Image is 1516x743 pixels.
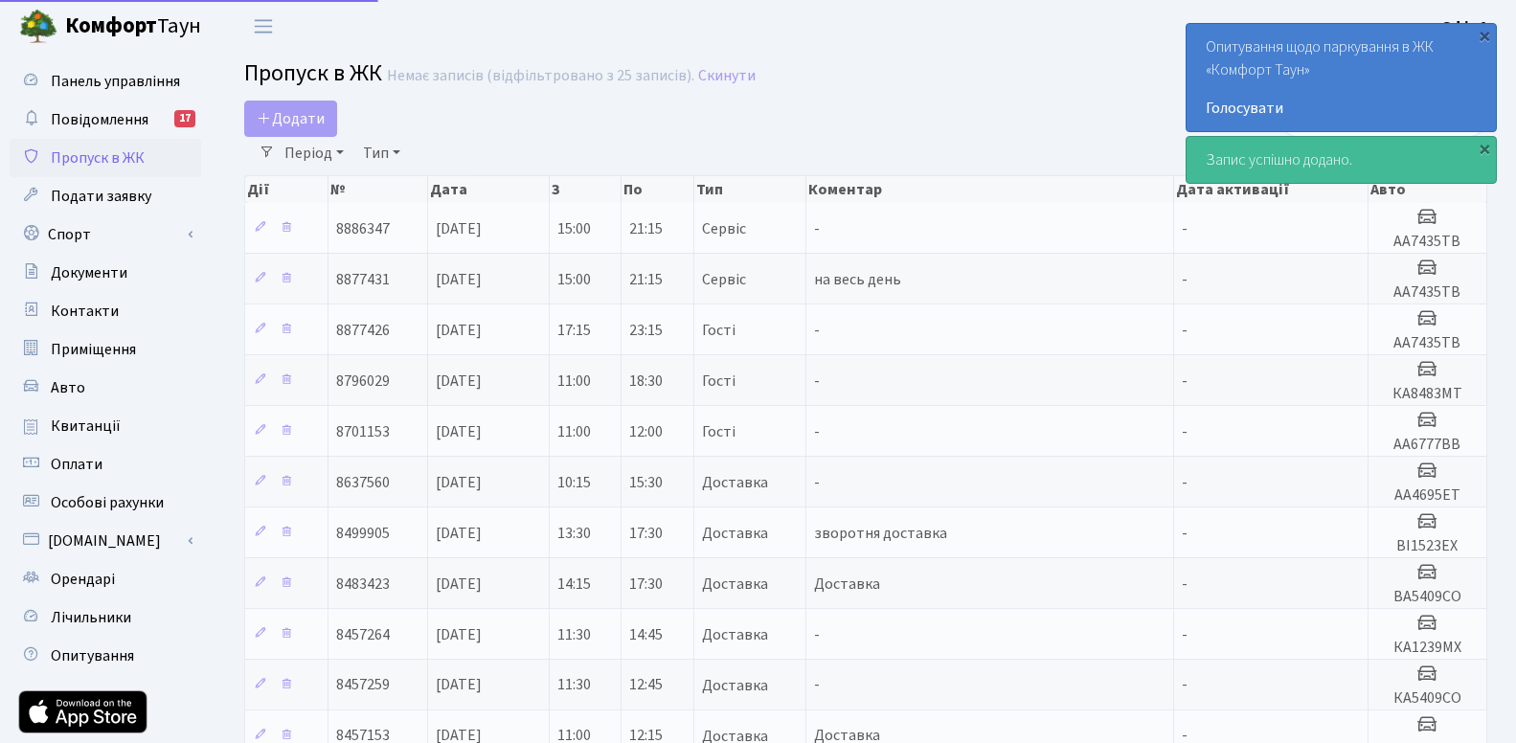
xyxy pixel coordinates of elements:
[239,11,287,42] button: Переключити навігацію
[1206,97,1477,120] a: Голосувати
[387,67,694,85] div: Немає записів (відфільтровано з 25 записів).
[629,675,663,696] span: 12:45
[814,472,820,493] span: -
[814,320,820,341] span: -
[1187,24,1496,131] div: Опитування щодо паркування в ЖК «Комфорт Таун»
[436,218,482,239] span: [DATE]
[814,523,947,544] span: зворотня доставка
[557,574,591,595] span: 14:15
[1182,574,1188,595] span: -
[1182,624,1188,645] span: -
[814,421,820,442] span: -
[436,472,482,493] span: [DATE]
[10,254,201,292] a: Документи
[436,371,482,392] span: [DATE]
[65,11,157,41] b: Комфорт
[244,56,382,90] span: Пропуск в ЖК
[629,218,663,239] span: 21:15
[51,262,127,283] span: Документи
[245,176,328,203] th: Дії
[336,269,390,290] span: 8877431
[629,574,663,595] span: 17:30
[436,269,482,290] span: [DATE]
[10,484,201,522] a: Особові рахунки
[436,574,482,595] span: [DATE]
[336,472,390,493] span: 8637560
[10,560,201,598] a: Орендарі
[51,416,121,437] span: Квитанції
[355,137,408,169] a: Тип
[622,176,693,203] th: По
[814,675,820,696] span: -
[10,62,201,101] a: Панель управління
[277,137,351,169] a: Період
[336,371,390,392] span: 8796029
[51,109,148,130] span: Повідомлення
[51,301,119,322] span: Контакти
[336,675,390,696] span: 8457259
[557,371,591,392] span: 11:00
[336,624,390,645] span: 8457264
[557,269,591,290] span: 15:00
[702,221,746,236] span: Сервіс
[436,675,482,696] span: [DATE]
[1182,320,1188,341] span: -
[557,624,591,645] span: 11:30
[814,624,820,645] span: -
[51,607,131,628] span: Лічильники
[257,108,325,129] span: Додати
[65,11,201,43] span: Таун
[1376,385,1479,403] h5: КА8483МТ
[814,269,901,290] span: на весь день
[436,320,482,341] span: [DATE]
[19,8,57,46] img: logo.png
[814,218,820,239] span: -
[557,523,591,544] span: 13:30
[814,574,880,595] span: Доставка
[51,569,115,590] span: Орендарі
[428,176,550,203] th: Дата
[336,523,390,544] span: 8499905
[336,574,390,595] span: 8483423
[436,421,482,442] span: [DATE]
[10,407,201,445] a: Квитанції
[557,675,591,696] span: 11:30
[436,523,482,544] span: [DATE]
[1376,639,1479,657] h5: КА1239МХ
[1441,16,1493,37] b: Офіс 1.
[10,522,201,560] a: [DOMAIN_NAME]
[814,371,820,392] span: -
[10,292,201,330] a: Контакти
[51,377,85,398] span: Авто
[1182,523,1188,544] span: -
[702,272,746,287] span: Сервіс
[557,218,591,239] span: 15:00
[1376,689,1479,708] h5: КА5409CO
[1376,537,1479,555] h5: ВІ1523ЕХ
[1376,233,1479,251] h5: АА7435ТВ
[1376,436,1479,454] h5: АА6777ВВ
[557,472,591,493] span: 10:15
[436,624,482,645] span: [DATE]
[1182,472,1188,493] span: -
[702,373,735,389] span: Гості
[1174,176,1369,203] th: Дата активації
[1187,137,1496,183] div: Запис успішно додано.
[1182,421,1188,442] span: -
[1376,334,1479,352] h5: АА7435ТВ
[1475,26,1494,45] div: ×
[10,215,201,254] a: Спорт
[629,624,663,645] span: 14:45
[1441,15,1493,38] a: Офіс 1.
[629,523,663,544] span: 17:30
[174,110,195,127] div: 17
[51,645,134,666] span: Опитування
[51,339,136,360] span: Приміщення
[694,176,807,203] th: Тип
[629,269,663,290] span: 21:15
[1376,486,1479,505] h5: AA4695ЕТ
[629,421,663,442] span: 12:00
[702,576,768,592] span: Доставка
[10,637,201,675] a: Опитування
[629,472,663,493] span: 15:30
